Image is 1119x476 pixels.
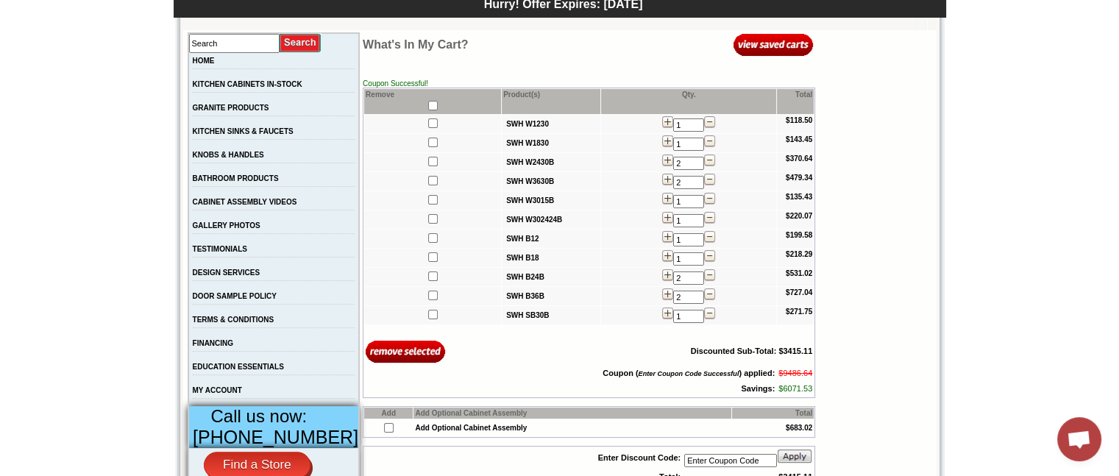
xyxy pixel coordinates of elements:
b: $143.45 [786,135,812,143]
td: Add [364,408,413,419]
a: KITCHEN CABINETS IN-STOCK [193,80,302,88]
a: MY ACCOUNT [193,386,242,394]
img: apply_button.gif [777,449,812,463]
b: $220.07 [786,212,812,220]
a: SWH B18 [506,254,539,262]
span: $6071.53 [778,384,812,393]
b: $271.75 [786,308,812,316]
td: Qty. [601,89,776,114]
td: Total [777,89,814,114]
a: SWH B12 [506,235,539,243]
b: $118.50 [786,116,812,124]
b: $683.02 [786,424,812,432]
td: Product(s) [502,89,600,114]
a: SWH SB30B [506,311,549,319]
input: Submit [280,33,322,53]
a: SWH W302424B [506,216,562,224]
a: BATHROOM PRODUCTS [193,174,279,182]
td: Total [732,408,814,419]
a: FINANCING [193,339,234,347]
a: SWH W2430B [506,158,554,166]
a: SWH W3630B [506,177,554,185]
td: Remove [364,89,501,114]
s: $9486.64 [778,369,812,377]
b: Add Optional Cabinet Assembly [415,424,527,432]
b: $199.58 [786,231,812,239]
b: Savings: [741,384,775,393]
a: DOOR SAMPLE POLICY [193,292,277,300]
input: Remove Selected [366,339,446,363]
b: $218.29 [786,250,812,258]
b: $135.43 [786,193,812,201]
a: KNOBS & HANDLES [193,151,264,159]
a: SWH W1830 [506,139,549,147]
a: EDUCATION ESSENTIALS [193,363,284,371]
img: View Saved Carts [733,32,814,57]
span: Call us now: [211,406,308,426]
a: TESTIMONIALS [193,245,247,253]
a: HOME [193,57,215,65]
a: TERMS & CONDITIONS [193,316,274,324]
span: Coupon Successful! [363,79,428,88]
a: Open chat [1057,417,1101,461]
b: $370.64 [786,154,812,163]
a: SWH B24B [506,273,544,281]
b: Coupon ( ) applied: [603,369,775,377]
a: SWH B36B [506,292,544,300]
a: GALLERY PHOTOS [193,221,260,230]
a: CABINET ASSEMBLY VIDEOS [193,198,297,206]
b: $727.04 [786,288,812,296]
b: $531.02 [786,269,812,277]
span: [PHONE_NUMBER] [193,427,358,447]
b: Enter Discount Code: [598,453,681,462]
a: DESIGN SERVICES [193,269,260,277]
td: What's In My Cart? [363,32,600,57]
a: KITCHEN SINKS & FAUCETS [193,127,294,135]
b: Discounted Sub-Total: $3415.11 [691,347,812,355]
i: Enter Coupon Code Successful [638,370,739,377]
a: GRANITE PRODUCTS [193,104,269,112]
a: SWH W1230 [506,120,549,128]
b: $479.34 [786,174,812,182]
td: Add Optional Cabinet Assembly [413,408,731,419]
a: SWH W3015B [506,196,554,205]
